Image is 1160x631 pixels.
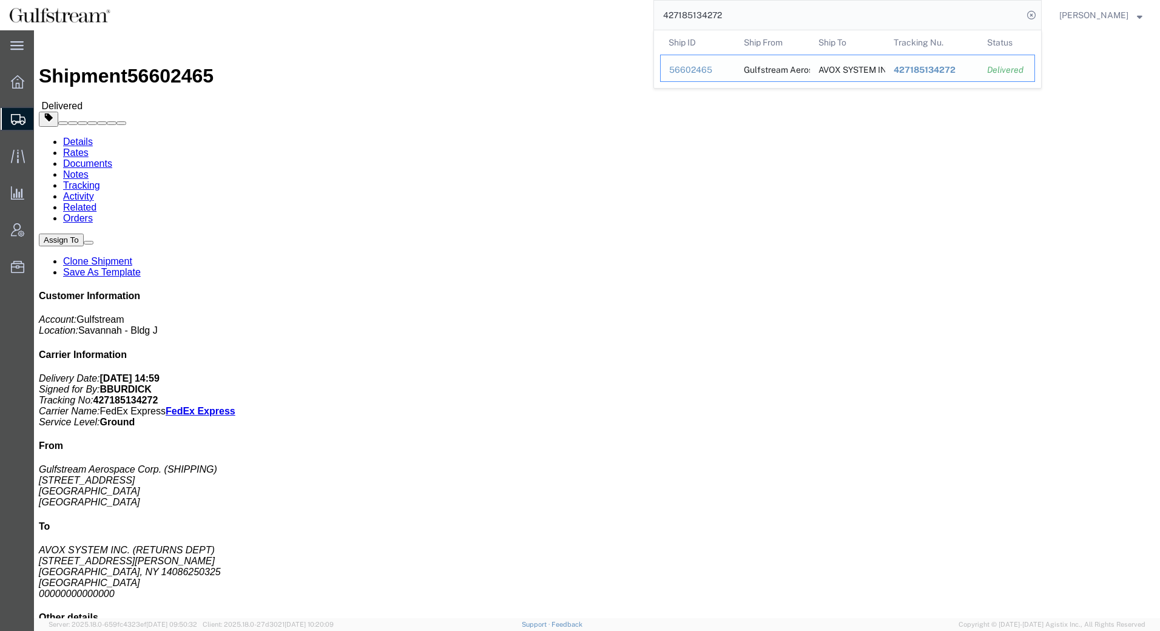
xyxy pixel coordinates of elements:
th: Ship ID [660,30,735,55]
span: Kimberly Printup [1059,8,1128,22]
table: Search Results [660,30,1041,88]
iframe: FS Legacy Container [34,30,1160,618]
span: [DATE] 09:50:32 [146,621,197,628]
div: AVOX SYSTEM INC. [818,55,877,81]
span: [DATE] 10:20:09 [285,621,334,628]
input: Search for shipment number, reference number [654,1,1023,30]
th: Ship To [810,30,885,55]
a: Support [522,621,552,628]
div: 427185134272 [894,64,971,76]
span: Client: 2025.18.0-27d3021 [203,621,334,628]
span: Server: 2025.18.0-659fc4323ef [49,621,197,628]
th: Tracking Nu. [885,30,979,55]
th: Status [979,30,1035,55]
button: [PERSON_NAME] [1059,8,1143,22]
img: logo [8,6,111,24]
span: 427185134272 [894,65,956,75]
div: 56602465 [669,64,727,76]
span: Copyright © [DATE]-[DATE] Agistix Inc., All Rights Reserved [959,619,1145,630]
div: Gulfstream Aerospace Corp. [744,55,802,81]
div: Delivered [987,64,1026,76]
a: Feedback [551,621,582,628]
th: Ship From [735,30,811,55]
